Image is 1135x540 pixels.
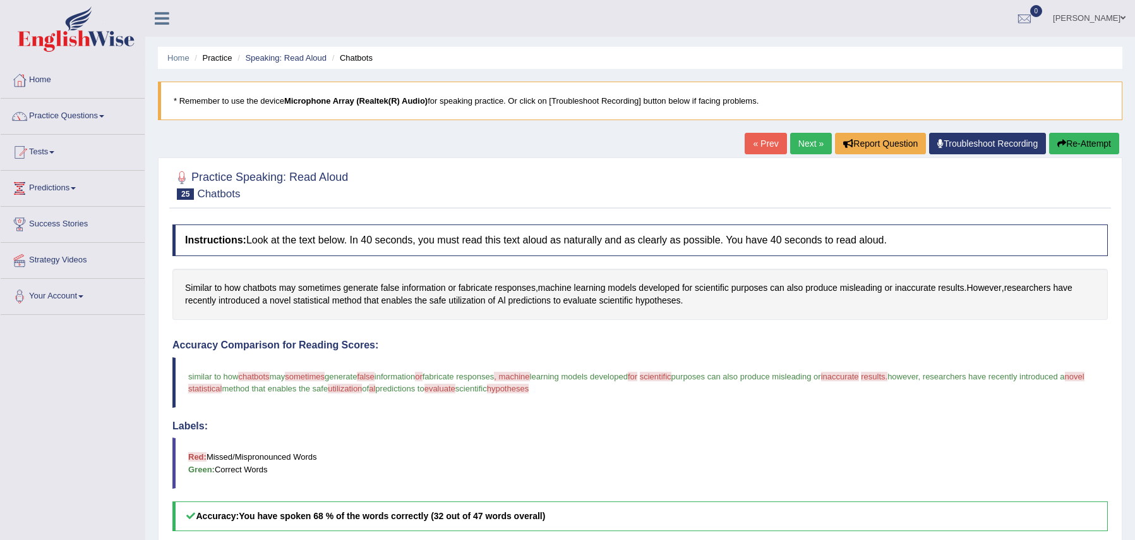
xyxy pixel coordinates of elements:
span: or [415,372,423,381]
h2: Practice Speaking: Read Aloud [172,168,348,200]
span: Click to see word definition [381,294,412,307]
span: however [887,372,918,381]
button: Report Question [835,133,926,154]
span: Click to see word definition [938,281,964,295]
span: Click to see word definition [553,294,561,307]
span: Click to see word definition [344,281,378,295]
span: fabricate responses [423,372,494,381]
span: Click to see word definition [459,281,493,295]
a: Next » [790,133,832,154]
span: sometimes [285,372,325,381]
span: evaluate [424,384,455,393]
span: utilization [328,384,362,393]
span: Click to see word definition [840,281,882,295]
blockquote: * Remember to use the device for speaking practice. Or click on [Troubleshoot Recording] button b... [158,82,1122,120]
span: Click to see word definition [1004,281,1051,295]
span: purposes can also produce misleading or [671,372,821,381]
a: Troubleshoot Recording [929,133,1046,154]
span: Click to see word definition [682,281,692,295]
a: Success Stories [1,207,145,238]
span: , [918,372,921,381]
span: Click to see word definition [364,294,378,307]
span: Click to see word definition [293,294,330,307]
span: statistical [188,384,222,393]
span: Click to see word definition [508,294,551,307]
small: Chatbots [197,188,240,200]
a: Your Account [1,279,145,310]
span: learning models developed [530,372,628,381]
span: Click to see word definition [639,281,680,295]
h4: Labels: [172,420,1108,432]
span: Click to see word definition [262,294,267,307]
span: researchers have recently introduced a [923,372,1065,381]
b: Microphone Array (Realtek(R) Audio) [284,96,428,106]
span: Click to see word definition [1053,281,1072,295]
span: Click to see word definition [448,294,485,307]
span: method that enables the safe [222,384,328,393]
span: scientific [455,384,487,393]
span: Click to see word definition [574,281,606,295]
span: Click to see word definition [488,294,495,307]
span: Click to see word definition [279,281,296,295]
span: Click to see word definition [538,281,572,295]
span: Click to see word definition [448,281,455,295]
span: 25 [177,188,194,200]
b: Instructions: [185,235,246,245]
span: of [362,384,369,393]
span: Click to see word definition [270,294,291,307]
span: Click to see word definition [787,281,803,295]
span: Click to see word definition [381,281,400,295]
span: Click to see word definition [415,294,427,307]
b: Red: [188,452,207,462]
button: Re-Attempt [1049,133,1119,154]
span: similar to how [188,372,238,381]
span: Click to see word definition [599,294,633,307]
span: Click to see word definition [243,281,277,295]
span: results. [861,372,887,381]
h4: Look at the text below. In 40 seconds, you must read this text aloud as naturally and as clearly ... [172,224,1108,256]
span: Click to see word definition [498,294,505,307]
span: may [270,372,285,381]
span: Click to see word definition [298,281,341,295]
li: Practice [191,52,232,64]
span: Click to see word definition [215,281,222,295]
span: Click to see word definition [563,294,597,307]
span: false [357,372,374,381]
span: hypotheses [487,384,529,393]
span: Click to see word definition [805,281,838,295]
span: Click to see word definition [731,281,768,295]
span: Click to see word definition [770,281,784,295]
div: , . , . [172,269,1108,320]
a: Practice Questions [1,99,145,130]
span: generate [325,372,357,381]
span: Click to see word definition [185,294,216,307]
span: Click to see word definition [895,281,936,295]
a: Home [1,63,145,94]
span: Click to see word definition [885,281,892,295]
b: Green: [188,465,215,474]
span: Click to see word definition [332,294,362,307]
span: al [369,384,375,393]
span: inaccurate [821,372,859,381]
span: scientific [640,372,671,381]
span: Click to see word definition [966,281,1001,295]
span: 0 [1030,5,1043,17]
span: information [375,372,415,381]
a: Strategy Videos [1,243,145,274]
b: You have spoken 68 % of the words correctly (32 out of 47 words overall) [239,511,545,521]
blockquote: Missed/Mispronounced Words Correct Words [172,438,1108,488]
span: for [628,372,637,381]
a: Home [167,53,189,63]
a: Predictions [1,171,145,202]
span: predictions to [375,384,424,393]
span: Click to see word definition [185,281,212,295]
span: Click to see word definition [219,294,260,307]
span: Click to see word definition [224,281,241,295]
span: Click to see word definition [429,294,446,307]
a: Tests [1,135,145,166]
span: novel [1065,372,1084,381]
span: Click to see word definition [608,281,636,295]
a: « Prev [745,133,786,154]
span: chatbots [238,372,269,381]
span: Click to see word definition [635,294,681,307]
